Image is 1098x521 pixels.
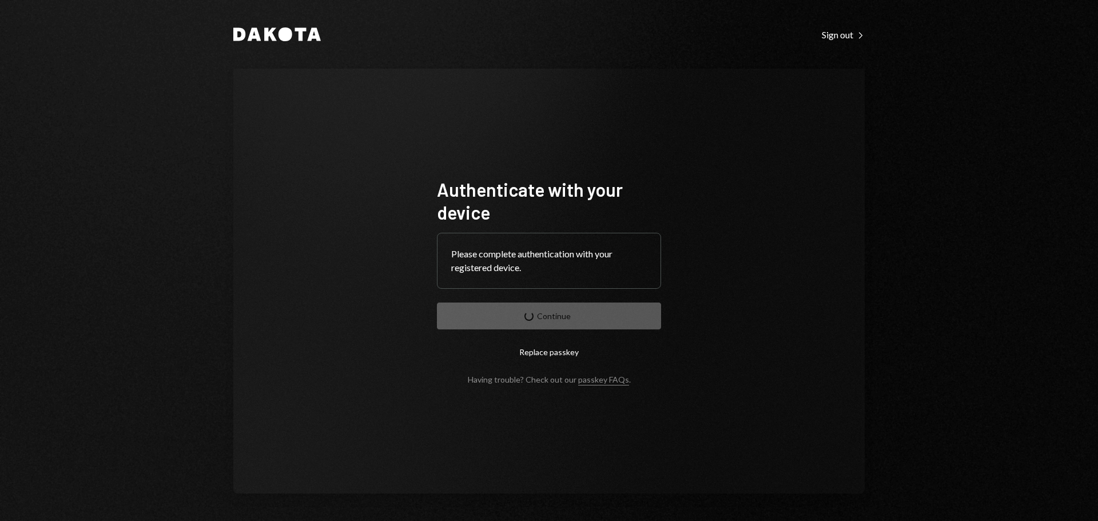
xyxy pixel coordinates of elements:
[468,375,631,384] div: Having trouble? Check out our .
[437,339,661,365] button: Replace passkey
[451,247,647,275] div: Please complete authentication with your registered device.
[822,28,865,41] a: Sign out
[822,29,865,41] div: Sign out
[437,178,661,224] h1: Authenticate with your device
[578,375,629,385] a: passkey FAQs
